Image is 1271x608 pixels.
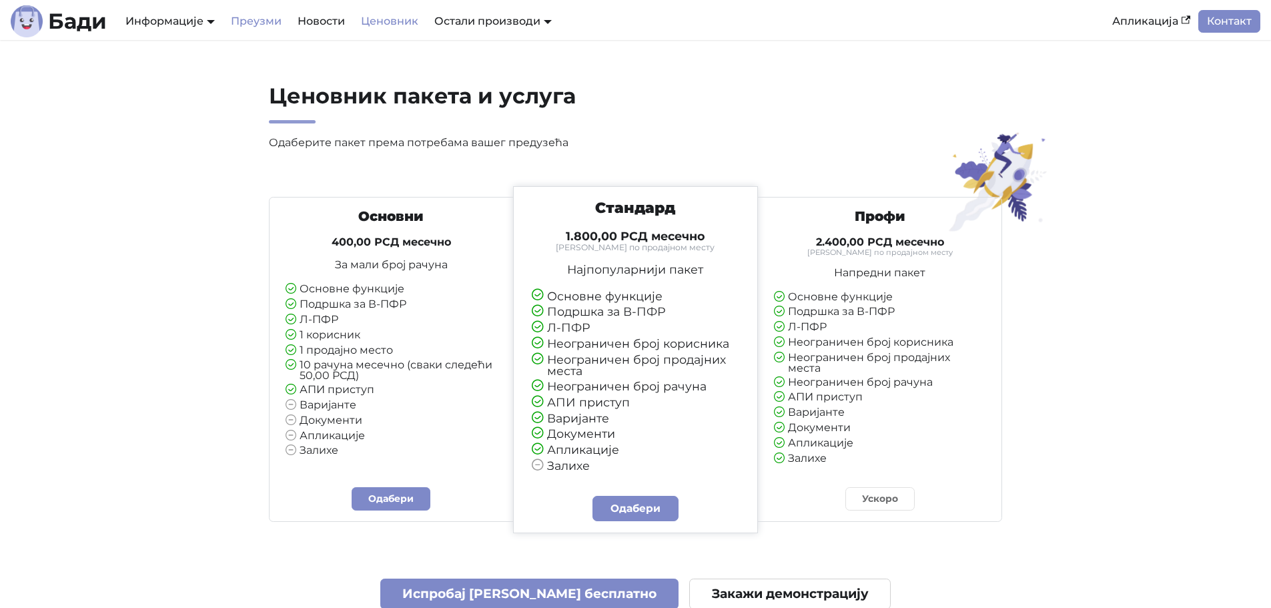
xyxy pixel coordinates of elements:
[434,15,552,27] a: Остали производи
[774,352,985,374] li: Неограничен број продајних места
[774,422,985,434] li: Документи
[532,428,740,440] li: Документи
[532,306,740,318] li: Подршка за В-ПФР
[532,244,740,252] small: [PERSON_NAME] по продајном месту
[223,10,290,33] a: Преузми
[774,322,985,334] li: Л-ПФР
[532,338,740,350] li: Неограничен број корисника
[774,453,985,465] li: Залихе
[286,345,497,357] li: 1 продајно место
[1198,10,1260,33] a: Контакт
[774,236,985,249] h4: 2.400,00 РСД месечно
[532,460,740,473] li: Залихе
[286,284,497,296] li: Основне функције
[532,444,740,457] li: Апликације
[774,292,985,304] li: Основне функције
[532,354,740,377] li: Неограничен број продајних места
[353,10,426,33] a: Ценовник
[532,396,740,409] li: АПИ приступ
[774,438,985,450] li: Апликације
[286,208,497,225] h3: Основни
[269,83,761,123] h2: Ценовник пакета и услуга
[11,5,107,37] a: ЛогоБади
[125,15,215,27] a: Информације
[774,306,985,318] li: Подршка за В-ПФР
[1104,10,1198,33] a: Апликација
[774,208,985,225] h3: Профи
[532,290,740,303] li: Основне функције
[269,134,761,151] p: Одаберите пакет према потребама вашег предузећа
[774,407,985,419] li: Варијанте
[532,380,740,393] li: Неограничен број рачуна
[286,430,497,442] li: Апликације
[286,384,497,396] li: АПИ приступ
[532,229,740,244] h4: 1.800,00 РСД месечно
[286,260,497,270] p: За мали број рачуна
[532,199,740,218] h3: Стандард
[286,330,497,342] li: 1 корисник
[532,264,740,276] p: Најпопуларнији пакет
[774,249,985,256] small: [PERSON_NAME] по продајном месту
[532,322,740,334] li: Л-ПФР
[48,11,107,32] b: Бади
[286,360,497,381] li: 10 рачуна месечно (сваки следећи 50,00 РСД)
[290,10,353,33] a: Новости
[11,5,43,37] img: Лого
[774,392,985,404] li: АПИ приступ
[286,400,497,412] li: Варијанте
[774,268,985,278] p: Напредни пакет
[941,131,1056,232] img: Ценовник пакета и услуга
[286,299,497,311] li: Подршка за В-ПФР
[352,487,430,511] a: Одабери
[774,337,985,349] li: Неограничен број корисника
[592,496,679,521] a: Одабери
[532,412,740,425] li: Варијанте
[774,377,985,389] li: Неограничен број рачуна
[286,445,497,457] li: Залихе
[286,314,497,326] li: Л-ПФР
[286,236,497,249] h4: 400,00 РСД месечно
[286,415,497,427] li: Документи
